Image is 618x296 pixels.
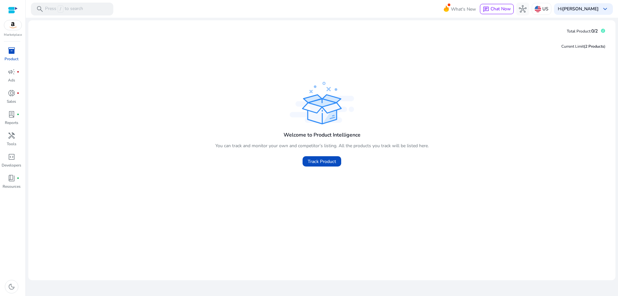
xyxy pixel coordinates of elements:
[17,113,19,116] span: fiber_manual_record
[8,283,15,291] span: dark_mode
[36,5,44,13] span: search
[17,71,19,73] span: fiber_manual_record
[8,153,15,161] span: code_blocks
[17,177,19,179] span: fiber_manual_record
[17,92,19,94] span: fiber_manual_record
[491,6,511,12] span: Chat Now
[5,56,18,62] p: Product
[451,4,476,15] span: What's New
[4,33,22,37] p: Marketplace
[290,82,354,124] img: track_product.svg
[542,3,548,14] p: US
[8,68,15,76] span: campaign
[584,44,604,49] span: (2 Products
[2,162,21,168] p: Developers
[4,20,22,30] img: amazon.svg
[562,6,599,12] b: [PERSON_NAME]
[567,29,591,34] span: Total Product:
[8,132,15,139] span: handyman
[591,28,598,34] span: 0/2
[8,110,15,118] span: lab_profile
[561,43,605,49] div: Current Limit )
[5,120,18,126] p: Reports
[45,5,83,13] p: Press to search
[7,99,16,104] p: Sales
[3,184,21,189] p: Resources
[8,174,15,182] span: book_4
[483,6,489,13] span: chat
[8,47,15,54] span: inventory_2
[601,5,609,13] span: keyboard_arrow_down
[535,6,541,12] img: us.svg
[7,141,16,147] p: Tools
[8,77,15,83] p: Ads
[8,89,15,97] span: donut_small
[519,5,527,13] span: hub
[558,7,599,11] p: Hi
[58,5,63,13] span: /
